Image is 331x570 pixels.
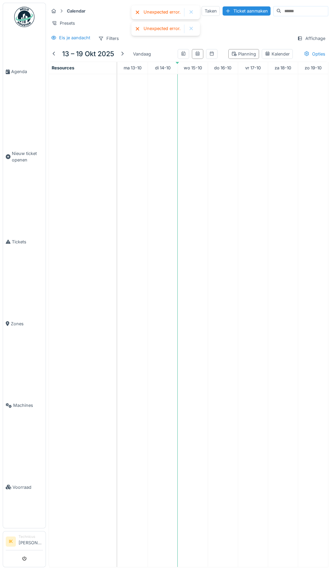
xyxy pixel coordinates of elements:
[182,63,204,72] a: 15 oktober 2025
[3,31,46,113] a: Agenda
[294,34,328,43] div: Affichage
[3,283,46,365] a: Zones
[19,534,43,539] div: Technicus
[212,63,233,72] a: 16 oktober 2025
[64,8,88,14] strong: Calendar
[13,402,43,409] span: Machines
[11,321,43,327] span: Zones
[273,63,293,72] a: 18 oktober 2025
[11,68,43,75] span: Agenda
[130,49,154,59] div: Vandaag
[3,113,46,201] a: Nieuw ticket openen
[49,18,78,28] div: Presets
[153,63,172,72] a: 14 oktober 2025
[52,65,74,70] span: Resources
[19,534,43,549] li: [PERSON_NAME]
[12,484,43,490] span: Voorraad
[6,534,43,550] a: IK Technicus[PERSON_NAME]
[12,150,43,163] span: Nieuw ticket openen
[144,9,181,15] div: Unexpected error.
[223,6,271,16] div: Ticket aanmaken
[6,536,16,547] li: IK
[265,51,290,57] div: Kalender
[59,35,90,41] div: Eis je aandacht
[202,6,220,16] div: Taken
[3,201,46,283] a: Tickets
[3,365,46,446] a: Machines
[244,63,262,72] a: 17 oktober 2025
[95,34,122,43] div: Filters
[303,63,323,72] a: 19 oktober 2025
[231,51,256,57] div: Planning
[301,49,328,59] div: Opties
[122,63,143,72] a: 13 oktober 2025
[14,7,34,27] img: Badge_color-CXgf-gQk.svg
[12,239,43,245] span: Tickets
[3,446,46,528] a: Voorraad
[62,50,114,58] h5: 13 – 19 okt 2025
[144,26,181,32] div: Unexpected error.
